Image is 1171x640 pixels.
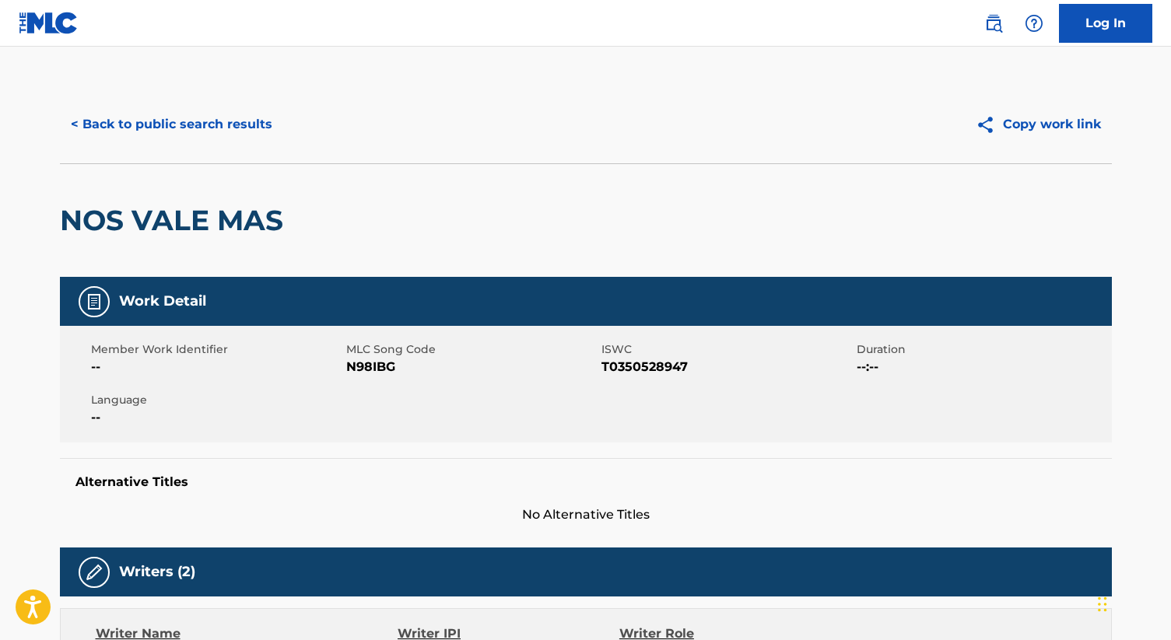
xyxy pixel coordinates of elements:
[60,203,291,238] h2: NOS VALE MAS
[1093,565,1171,640] iframe: Chat Widget
[19,12,79,34] img: MLC Logo
[857,341,1108,358] span: Duration
[984,14,1003,33] img: search
[1025,14,1043,33] img: help
[85,292,103,311] img: Work Detail
[857,358,1108,376] span: --:--
[75,474,1096,490] h5: Alternative Titles
[346,358,598,376] span: N98IBG
[976,115,1003,135] img: Copy work link
[91,392,342,408] span: Language
[60,505,1112,524] span: No Alternative Titles
[91,358,342,376] span: --
[1059,4,1152,43] a: Log In
[119,292,206,310] h5: Work Detail
[1018,8,1050,39] div: Help
[91,341,342,358] span: Member Work Identifier
[601,358,853,376] span: T0350528947
[91,408,342,427] span: --
[119,563,195,581] h5: Writers (2)
[60,105,283,144] button: < Back to public search results
[85,563,103,582] img: Writers
[965,105,1112,144] button: Copy work link
[346,341,598,358] span: MLC Song Code
[601,341,853,358] span: ISWC
[978,8,1009,39] a: Public Search
[1098,581,1107,628] div: Drag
